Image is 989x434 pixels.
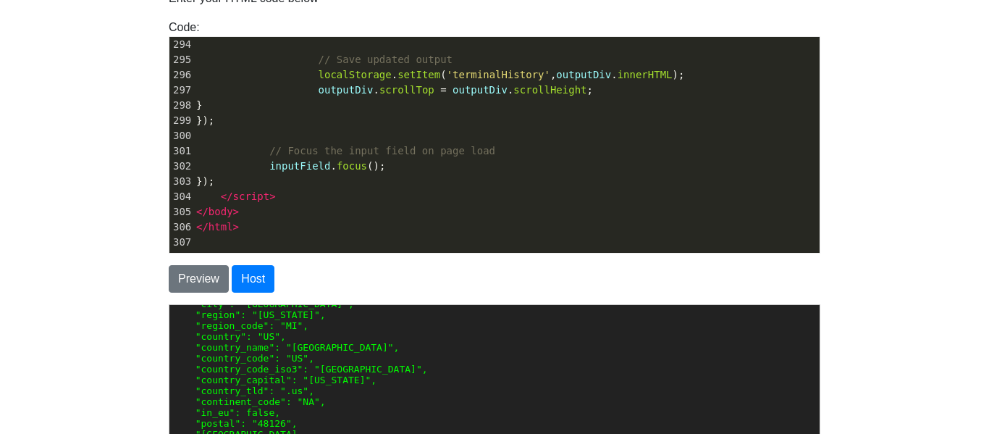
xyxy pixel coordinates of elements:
span: 'terminalHistory' [447,69,550,80]
span: // Focus the input field on page load [269,145,495,157]
div: 294 [169,37,193,52]
div: 306 [169,220,193,235]
div: 302 [169,159,193,174]
span: = [440,84,446,96]
div: 299 [169,113,193,128]
div: 307 [169,235,193,250]
span: } [196,99,203,111]
span: inputField [269,160,330,172]
span: setItem [397,69,440,80]
div: 298 [169,98,193,113]
span: > [269,191,275,202]
div: Code: [158,19,831,254]
span: </ [196,206,209,217]
span: outputDiv [319,84,374,96]
span: . . ; [196,84,593,96]
div: 305 [169,204,193,220]
button: Host [232,265,274,293]
span: . (); [196,160,385,172]
div: 304 [169,189,193,204]
span: </ [196,221,209,233]
span: scrollTop [379,84,434,96]
div: 300 [169,128,193,143]
div: 301 [169,143,193,159]
span: innerHTML [618,69,673,80]
span: localStorage [319,69,392,80]
span: . ( , . ); [196,69,684,80]
span: > [233,206,239,217]
input: Enter command (e.g., whois example.com) [14,264,636,291]
span: }); [196,175,214,187]
span: outputDiv [556,69,611,80]
span: </ [221,191,233,202]
div: 303 [169,174,193,189]
span: script [233,191,270,202]
div: 295 [169,52,193,67]
span: // Save updated output [319,54,453,65]
span: outputDiv [453,84,508,96]
span: }); [196,114,214,126]
span: html [209,221,233,233]
span: > [233,221,239,233]
button: Preview [169,265,229,293]
span: scrollHeight [513,84,586,96]
div: 296 [169,67,193,83]
span: focus [337,160,367,172]
div: 297 [169,83,193,98]
span: body [209,206,233,217]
